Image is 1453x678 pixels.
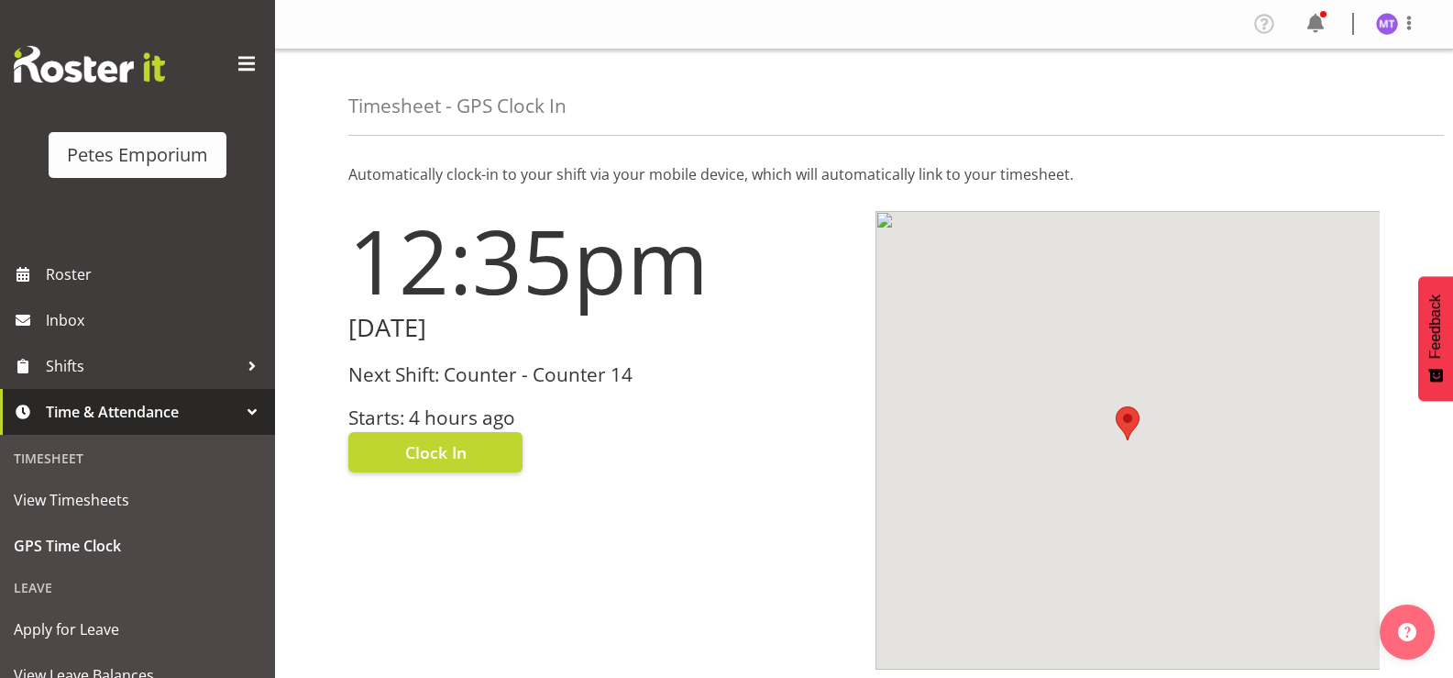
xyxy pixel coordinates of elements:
h1: 12:35pm [348,211,853,310]
img: help-xxl-2.png [1398,623,1416,641]
div: Leave [5,569,270,606]
span: Shifts [46,352,238,380]
span: GPS Time Clock [14,532,261,560]
div: Petes Emporium [67,141,208,169]
span: Feedback [1427,295,1444,359]
span: Inbox [46,306,266,334]
h3: Next Shift: Counter - Counter 14 [348,364,853,385]
span: Clock In [405,440,467,464]
span: Apply for Leave [14,616,261,643]
p: Automatically clock-in to your shift via your mobile device, which will automatically link to you... [348,163,1380,185]
button: Clock In [348,432,523,472]
h4: Timesheet - GPS Clock In [348,95,567,117]
h3: Starts: 4 hours ago [348,407,853,428]
span: View Timesheets [14,486,261,514]
a: GPS Time Clock [5,523,270,569]
img: Rosterit website logo [14,46,165,83]
a: Apply for Leave [5,606,270,652]
span: Roster [46,261,266,288]
div: Timesheet [5,439,270,477]
button: Feedback - Show survey [1418,276,1453,401]
h2: [DATE] [348,314,853,342]
span: Time & Attendance [46,398,238,426]
a: View Timesheets [5,477,270,523]
img: mya-taupawa-birkhead5814.jpg [1376,13,1398,35]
